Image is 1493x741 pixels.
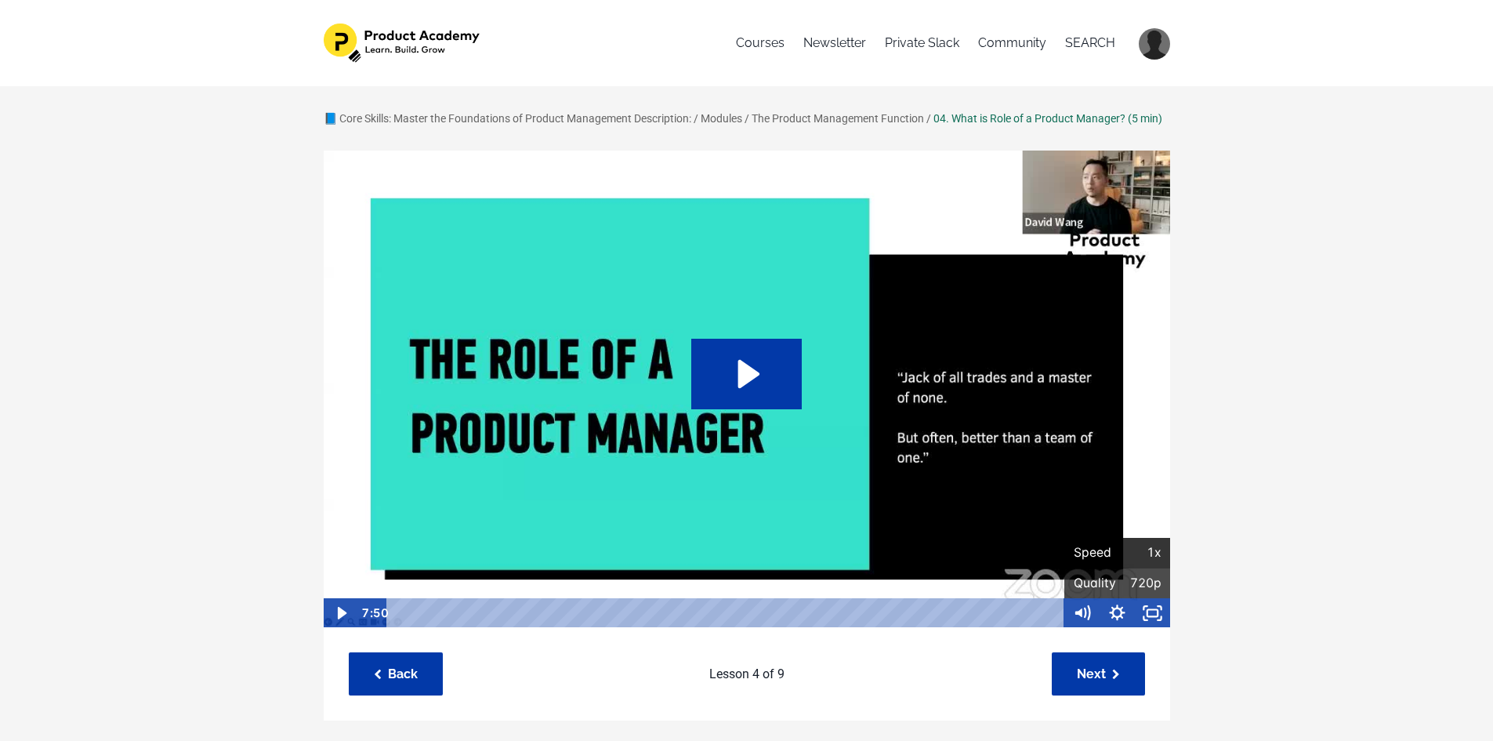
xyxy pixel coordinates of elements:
[1118,568,1161,598] span: 720p
[803,24,866,63] a: Newsletter
[1064,568,1170,598] button: Quality720p
[1139,28,1170,60] img: c09fbb7e94211bd97a8ab03566e2c778
[1118,538,1161,568] span: 1x
[1052,652,1145,696] a: Next
[1135,598,1170,628] button: Fullscreen
[1074,538,1118,568] span: Speed
[745,110,749,127] div: /
[691,339,802,409] button: Play Video: file-uploads/sites/127338/video/5014dc5-88a4-c040-d810-17e216684c_1.3_The_role_of_a_P...
[752,112,924,125] a: The Product Management Function
[1074,568,1118,598] span: Quality
[1064,538,1170,568] button: Speed1x
[451,664,1044,685] p: Lesson 4 of 9
[701,112,742,125] a: Modules
[933,110,1162,127] div: 04. What is Role of a Product Manager? (5 min)
[349,652,443,696] a: Back
[1065,24,1115,63] a: SEARCH
[1064,598,1100,628] button: Mute
[694,110,698,127] div: /
[736,24,785,63] a: Courses
[978,24,1046,63] a: Community
[324,24,483,63] img: 1e4575b-f30f-f7bc-803-1053f84514_582dc3fb-c1b0-4259-95ab-5487f20d86c3.png
[885,24,959,63] a: Private Slack
[1100,598,1135,628] button: Hide settings menu
[324,112,691,125] a: 📘 Core Skills: Master the Foundations of Product Management Description:
[399,598,1056,628] div: Playbar
[926,110,931,127] div: /
[323,598,358,628] button: Play Video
